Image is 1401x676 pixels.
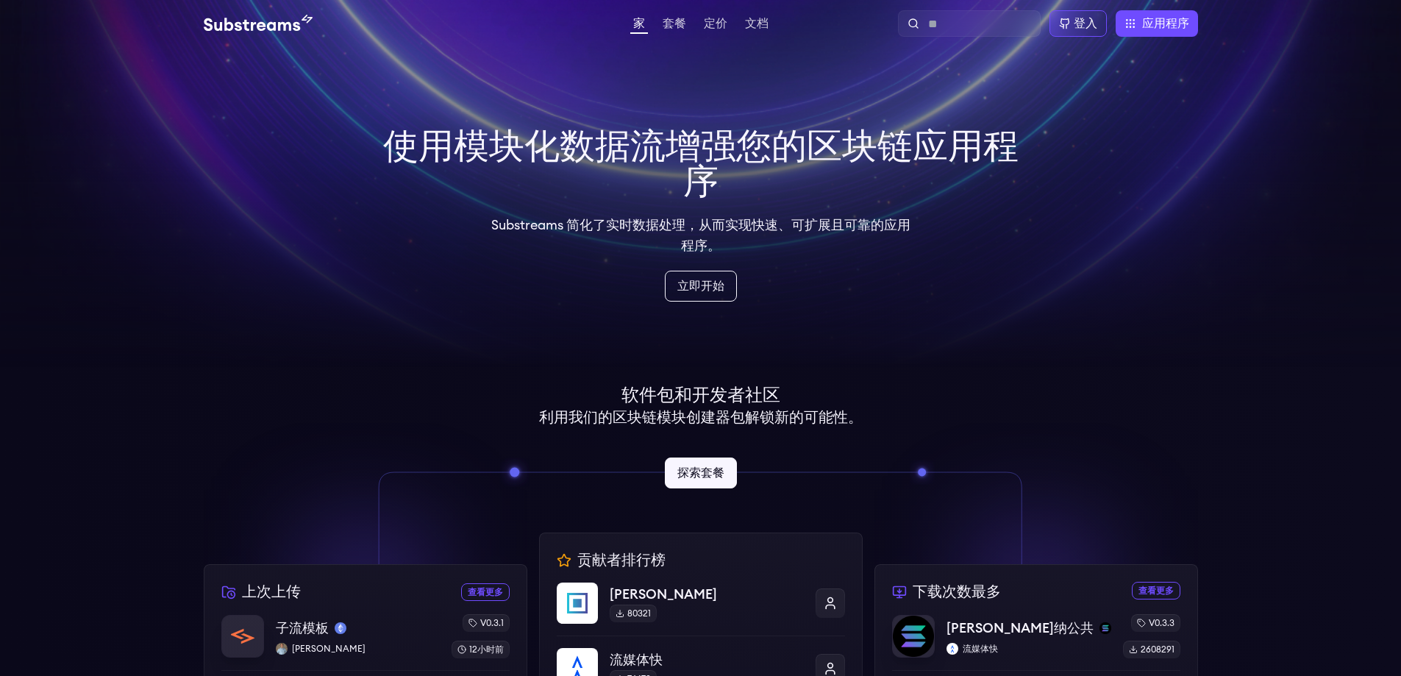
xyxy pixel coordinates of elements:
[947,643,958,655] img: 流媒体快
[745,18,769,29] font: 文档
[383,129,1019,200] font: 使用模块化数据流增强您的区块链应用程序
[633,18,645,29] font: 家
[222,616,263,657] img: 子流模板
[630,18,648,34] a: 家
[468,588,503,597] font: 查看更多
[677,467,724,479] font: 探索套餐
[539,410,863,425] font: 利用我们的区块链模块创建器包解锁新的可能性。
[204,15,313,32] img: Substream的标志
[1049,10,1107,37] a: 登入
[665,458,737,488] a: 探索套餐
[1132,582,1180,599] a: 查看更多下载次数最多的软件包
[660,18,689,32] a: 套餐
[665,271,737,302] a: 立即开始
[893,616,934,657] img: 索拉纳公共
[610,588,717,601] font: [PERSON_NAME]
[221,614,510,670] a: 子流模板子流模板主网毛乌赫[PERSON_NAME]v0.3.112小时前
[677,280,724,292] font: 立即开始
[557,583,845,636] a: 托普莱杰[PERSON_NAME]80321
[963,644,998,653] font: 流媒体快
[276,622,329,635] font: 子流模板
[1074,18,1097,29] font: 登入
[742,18,771,32] a: 文档
[704,18,727,29] font: 定价
[491,218,910,252] font: Substreams 简化了实时数据处理，从而实现快速、可扩展且可靠的应用程序。
[1138,586,1174,595] font: 查看更多
[276,643,288,655] img: 毛乌赫
[292,644,366,653] font: [PERSON_NAME]
[1099,622,1111,634] img: 索拉纳
[557,583,598,624] img: 托普莱杰
[461,583,510,601] a: 查看更多最近上传的包
[701,18,730,32] a: 定价
[335,622,346,634] img: 主网
[663,18,686,29] font: 套餐
[610,653,663,666] font: 流媒体快
[1142,18,1189,29] font: 应用程序
[892,614,1180,670] a: 索拉纳公共[PERSON_NAME]纳公共索拉纳流媒体快流媒体快v0.3.32608291
[621,387,780,405] font: 软件包和开发者社区
[947,622,1094,635] font: [PERSON_NAME]纳公共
